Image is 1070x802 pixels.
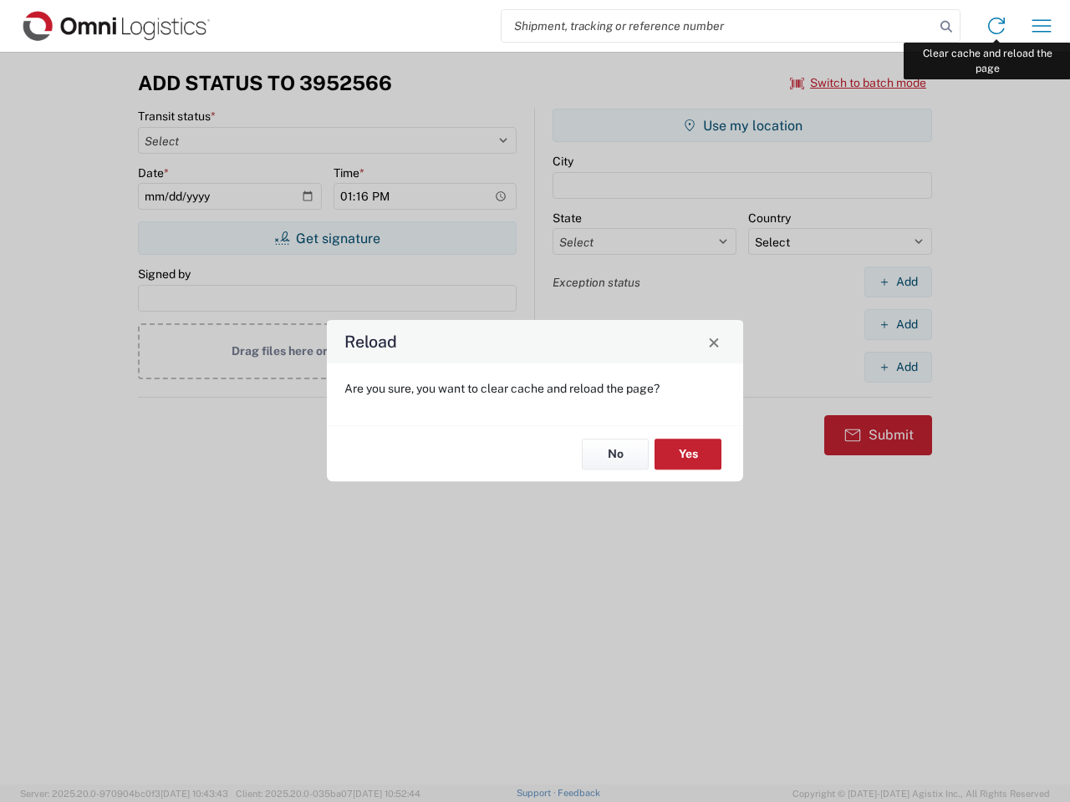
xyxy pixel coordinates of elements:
button: No [582,439,649,470]
button: Yes [655,439,721,470]
h4: Reload [344,330,397,354]
input: Shipment, tracking or reference number [502,10,935,42]
button: Close [702,330,726,353]
p: Are you sure, you want to clear cache and reload the page? [344,381,726,396]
